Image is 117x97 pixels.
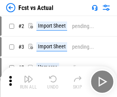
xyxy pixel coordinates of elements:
div: pending... [64,65,86,71]
span: # 3 [18,44,24,50]
div: pending... [72,23,94,29]
img: Settings menu [102,3,111,12]
span: # 2 [18,23,24,29]
div: pending... [72,44,94,50]
img: Back [6,3,15,12]
div: Fcst vs Actual [18,4,53,12]
span: # 8 [18,64,24,71]
div: Import Sheet [36,21,67,31]
div: Import Sheet [36,42,67,51]
div: Unmerge [36,63,59,72]
img: Support [92,5,98,11]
